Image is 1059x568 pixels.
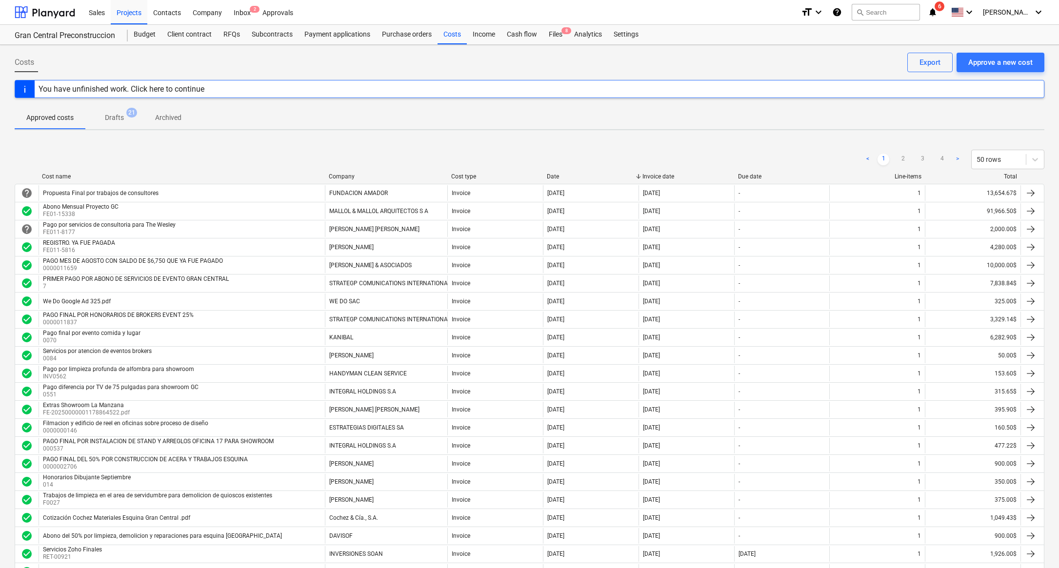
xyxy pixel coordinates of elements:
[43,257,223,264] div: PAGO MES DE AGOSTO CON SALDO DE $6,750 QUE YA FUE PAGADO
[21,295,33,307] span: check_circle
[739,208,740,215] div: -
[43,210,120,218] p: FE01-15338
[925,257,1020,273] div: 10,000.00$
[43,190,159,196] div: Propuesta Final por trabajos de consultores
[21,512,33,524] span: check_circle
[918,532,921,539] div: 1
[643,208,660,215] div: [DATE]
[643,424,660,431] div: [DATE]
[21,241,33,253] div: Invoice was approved
[935,1,944,11] span: 6
[21,313,33,325] span: check_circle
[21,530,33,542] span: check_circle
[918,208,921,215] div: 1
[501,25,543,44] a: Cash flow
[43,336,142,345] p: 0070
[739,316,740,323] div: -
[329,298,360,305] div: WE DO SAC
[43,239,115,246] div: REGISTRO. YA FUE PAGADA
[43,546,102,553] div: Servicios Zoho Finales
[43,228,178,236] p: FE011-8177
[21,277,33,289] div: Invoice was approved
[925,474,1020,490] div: 350.00$
[739,262,740,269] div: -
[918,442,921,449] div: 1
[643,442,660,449] div: [DATE]
[329,190,388,196] div: FUNDACION AMADOR
[918,262,921,269] div: 1
[643,352,660,359] div: [DATE]
[925,185,1020,201] div: 13,654.67$
[739,352,740,359] div: -
[21,259,33,271] span: check_circle
[547,280,564,287] div: [DATE]
[43,203,119,210] div: Abono Mensual Proyecto GC
[739,370,740,377] div: -
[299,25,376,44] a: Payment applications
[21,313,33,325] div: Invoice was approved
[925,312,1020,327] div: 3,329.14$
[21,512,33,524] div: Invoice was approved
[968,56,1033,69] div: Approve a new cost
[739,514,740,521] div: -
[739,550,756,557] div: [DATE]
[21,205,33,217] span: check_circle
[43,463,250,471] p: 0000002706
[21,548,33,560] div: Invoice was approved
[925,528,1020,544] div: 900.00$
[452,352,470,359] div: Invoice
[643,370,660,377] div: [DATE]
[739,424,740,431] div: -
[547,208,564,215] div: [DATE]
[21,440,33,451] span: check_circle
[918,514,921,521] div: 1
[43,532,282,539] div: Abono del 50% por limpieza, demolicion y reparaciones para esquina [GEOGRAPHIC_DATA]
[452,460,470,467] div: Invoice
[452,226,470,233] div: Invoice
[15,31,116,41] div: Gran Central Preconstruccion
[21,187,33,199] span: help
[15,57,34,68] span: Costs
[919,56,940,69] div: Export
[643,280,660,287] div: [DATE]
[21,332,33,343] span: check_circle
[918,316,921,323] div: 1
[329,388,396,395] div: INTEGRAL HOLDINGS S.A
[452,298,470,305] div: Invoice
[452,550,470,557] div: Invoice
[643,244,660,251] div: [DATE]
[897,154,909,165] a: Page 2
[329,460,374,467] div: [PERSON_NAME]
[547,478,564,485] div: [DATE]
[918,352,921,359] div: 1
[568,25,608,44] div: Analytics
[739,442,740,449] div: -
[643,514,660,521] div: [DATE]
[561,27,571,34] span: 8
[43,456,248,463] div: PAGO FINAL DEL 50% POR CONSTRUCCION DE ACERA Y TRABAJOS ESQUINA
[1033,6,1044,18] i: keyboard_arrow_down
[376,25,438,44] a: Purchase orders
[43,330,140,336] div: Pago final por evento comida y lugar
[329,208,428,215] div: MALLOL & MALLOL ARQUITECTOS S A
[547,460,564,467] div: [DATE]
[452,244,470,251] div: Invoice
[983,8,1032,16] span: [PERSON_NAME]
[43,481,133,489] p: 014
[21,440,33,451] div: Invoice was approved
[642,173,730,180] div: Invoice date
[21,277,33,289] span: check_circle
[329,424,404,431] div: ESTRATEGIAS DIGITALES SA
[834,173,921,180] div: Line-items
[218,25,246,44] div: RFQs
[21,187,33,199] div: Invoice is waiting for an approval
[547,244,564,251] div: [DATE]
[738,173,826,180] div: Due date
[43,221,176,228] div: Pago por servicios de consultoria para The Wesley
[643,532,660,539] div: [DATE]
[739,334,740,341] div: -
[918,424,921,431] div: 1
[918,298,921,305] div: 1
[452,208,470,215] div: Invoice
[43,409,130,417] p: FE-20250000001178864522.pdf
